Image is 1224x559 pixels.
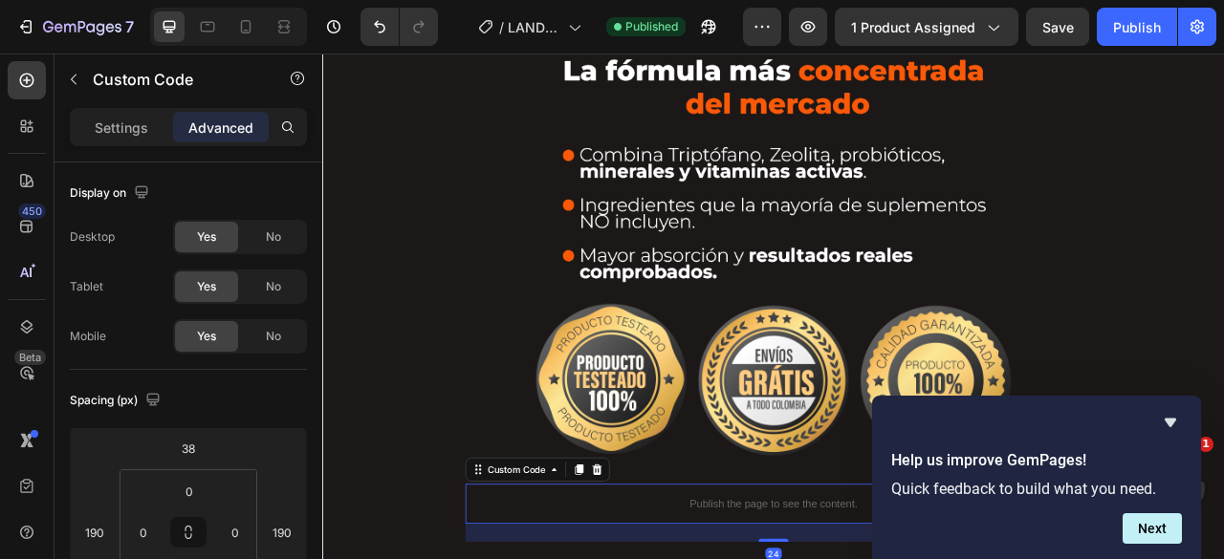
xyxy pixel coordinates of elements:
button: 7 [8,8,142,46]
div: Beta [14,350,46,365]
p: 7 [125,15,134,38]
span: 1 [1198,437,1213,452]
div: Undo/Redo [361,8,438,46]
p: Settings [95,118,148,138]
div: Display on [70,181,153,206]
button: Save [1026,8,1089,46]
input: 190 [268,518,296,547]
button: 1 product assigned [835,8,1018,46]
input: 0px [170,477,208,505]
p: Advanced [188,118,253,138]
div: Desktop [70,228,115,246]
div: Help us improve GemPages! [891,411,1182,544]
button: Hide survey [1159,411,1182,434]
span: 1 product assigned [851,17,975,37]
span: LANDING POTROS Y EQUINOS [508,17,560,37]
button: Publish [1097,8,1177,46]
input: 0px [129,518,158,547]
span: No [266,328,281,345]
h2: Help us improve GemPages! [891,449,1182,472]
div: Custom Code [206,521,287,538]
p: Custom Code [93,68,255,91]
div: Tablet [70,278,103,295]
img: gempages_516991179028431947-d685eb7e-272a-4960-b960-f6d57e3a9936.png [272,318,876,512]
span: No [266,228,281,246]
span: Yes [197,228,216,246]
button: Next question [1123,513,1182,544]
input: 190 [80,518,109,547]
span: Save [1042,19,1074,35]
div: 450 [18,204,46,219]
span: Yes [197,328,216,345]
span: No [266,278,281,295]
span: Yes [197,278,216,295]
span: / [499,17,504,37]
iframe: Design area [322,54,1224,559]
span: Published [625,18,678,35]
input: 38 [169,434,208,462]
input: 0px [221,518,250,547]
div: Spacing (px) [70,388,164,414]
div: Mobile [70,328,106,345]
p: Quick feedback to build what you need. [891,480,1182,498]
div: Publish [1113,17,1161,37]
